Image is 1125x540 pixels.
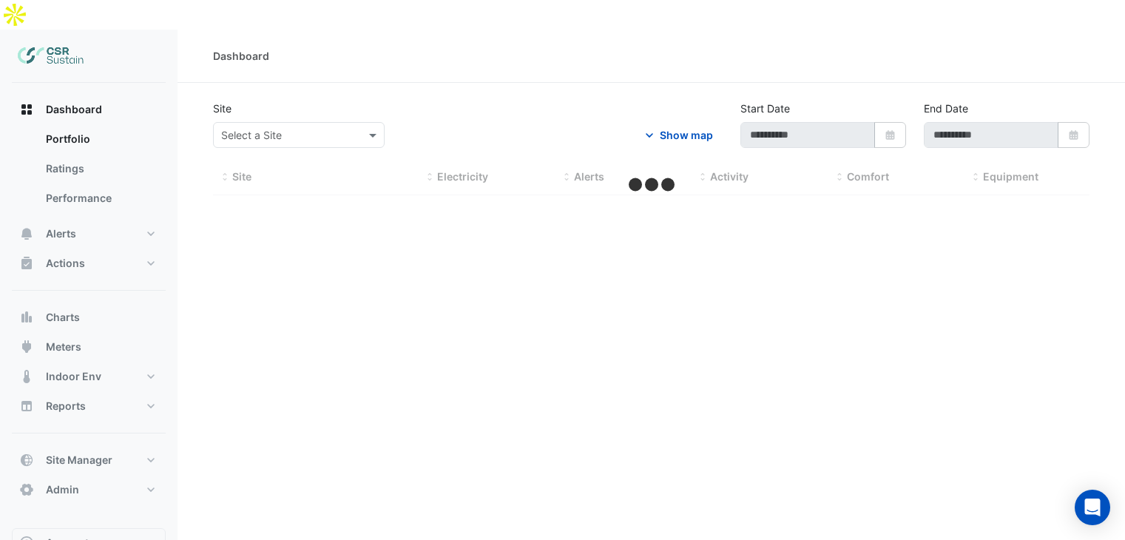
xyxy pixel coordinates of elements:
app-icon: Actions [19,256,34,271]
button: Dashboard [12,95,166,124]
app-icon: Dashboard [19,102,34,117]
span: Charts [46,310,80,325]
span: Activity [710,170,749,183]
span: Admin [46,482,79,497]
button: Admin [12,475,166,504]
a: Performance [34,183,166,213]
span: Indoor Env [46,369,101,384]
button: Alerts [12,219,166,249]
button: Site Manager [12,445,166,475]
a: Ratings [34,154,166,183]
span: Site Manager [46,453,112,468]
span: Reports [46,399,86,414]
app-icon: Site Manager [19,453,34,468]
span: Alerts [46,226,76,241]
span: Actions [46,256,85,271]
app-icon: Admin [19,482,34,497]
span: Site [232,170,251,183]
button: Indoor Env [12,362,166,391]
app-icon: Alerts [19,226,34,241]
button: Meters [12,332,166,362]
button: Charts [12,303,166,332]
span: Dashboard [46,102,102,117]
label: End Date [924,101,968,116]
div: Dashboard [12,124,166,219]
span: Meters [46,340,81,354]
div: Show map [660,127,713,143]
label: Start Date [740,101,790,116]
button: Show map [632,122,723,148]
button: Reports [12,391,166,421]
button: Actions [12,249,166,278]
app-icon: Indoor Env [19,369,34,384]
div: Dashboard [213,48,269,64]
app-icon: Meters [19,340,34,354]
a: Portfolio [34,124,166,154]
div: Open Intercom Messenger [1075,490,1110,525]
label: Site [213,101,232,116]
img: Company Logo [18,41,84,71]
span: Comfort [847,170,889,183]
span: Equipment [983,170,1038,183]
app-icon: Charts [19,310,34,325]
span: Electricity [437,170,488,183]
app-icon: Reports [19,399,34,414]
span: Alerts [574,170,604,183]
